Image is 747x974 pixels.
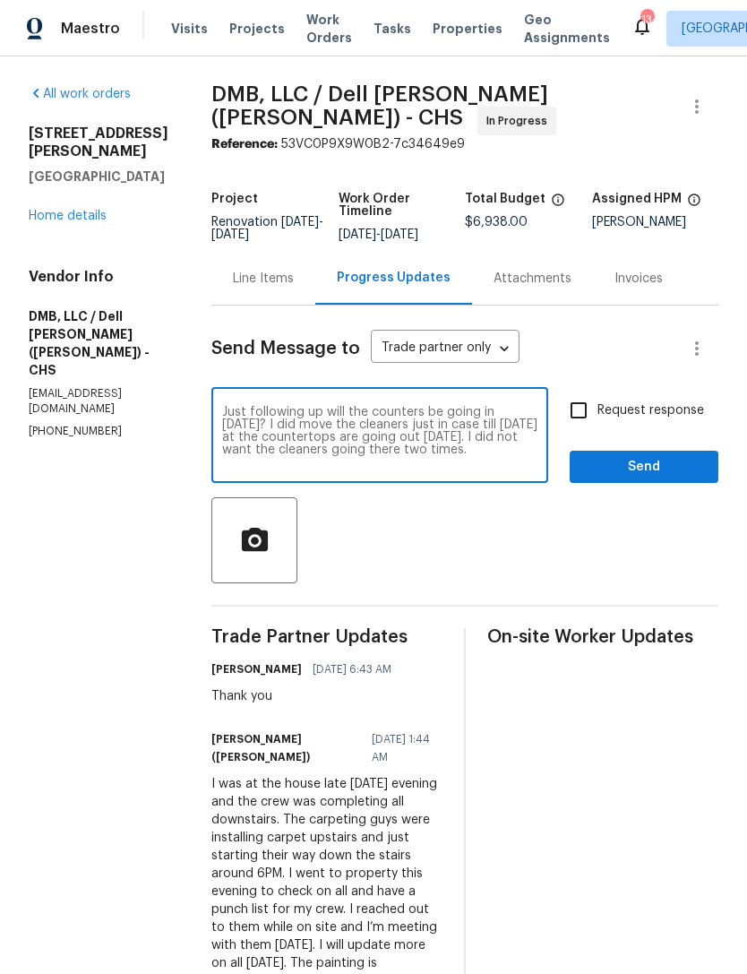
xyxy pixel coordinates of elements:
h5: Total Budget [465,193,545,205]
textarea: just following up will the counters be going in [DATE]? I did move the cleaners just in case till... [222,406,537,469]
span: $6,938.00 [465,216,528,228]
div: Invoices [614,270,663,288]
span: In Progress [486,112,554,130]
p: [EMAIL_ADDRESS][DOMAIN_NAME] [29,386,168,417]
h5: Project [211,193,258,205]
span: The total cost of line items that have been proposed by Opendoor. This sum includes line items th... [551,193,565,216]
span: [DATE] [211,228,249,241]
span: - [339,228,418,241]
div: Trade partner only [371,334,519,364]
span: Work Orders [306,11,352,47]
div: Thank you [211,687,402,705]
span: Properties [433,20,502,38]
span: Request response [597,401,704,420]
h5: Assigned HPM [592,193,682,205]
span: - [211,216,323,241]
span: On-site Worker Updates [487,628,718,646]
span: Projects [229,20,285,38]
span: Send [584,456,704,478]
a: Home details [29,210,107,222]
span: [DATE] 1:44 AM [372,730,432,766]
p: [PHONE_NUMBER] [29,424,168,439]
span: Visits [171,20,208,38]
div: Attachments [494,270,571,288]
span: [DATE] [339,228,376,241]
button: Send [570,451,718,484]
span: [DATE] [281,216,319,228]
div: Progress Updates [337,269,451,287]
span: DMB, LLC / Dell [PERSON_NAME] ([PERSON_NAME]) - CHS [211,83,548,128]
span: Renovation [211,216,323,241]
span: Tasks [373,22,411,35]
div: Line Items [233,270,294,288]
h5: [GEOGRAPHIC_DATA] [29,168,168,185]
div: [PERSON_NAME] [592,216,719,228]
span: [DATE] 6:43 AM [313,660,391,678]
div: 53VC0P9X9W0B2-7c34649e9 [211,135,718,153]
h6: [PERSON_NAME] ([PERSON_NAME]) [211,730,361,766]
b: Reference: [211,138,278,151]
span: The hpm assigned to this work order. [687,193,701,216]
span: Trade Partner Updates [211,628,442,646]
a: All work orders [29,88,131,100]
h5: Work Order Timeline [339,193,466,218]
div: 13 [640,11,653,29]
h2: [STREET_ADDRESS][PERSON_NAME] [29,125,168,160]
span: Send Message to [211,340,360,358]
h5: DMB, LLC / Dell [PERSON_NAME] ([PERSON_NAME]) - CHS [29,307,168,379]
h4: Vendor Info [29,268,168,286]
span: [DATE] [381,228,418,241]
span: Geo Assignments [524,11,610,47]
span: Maestro [61,20,120,38]
h6: [PERSON_NAME] [211,660,302,678]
